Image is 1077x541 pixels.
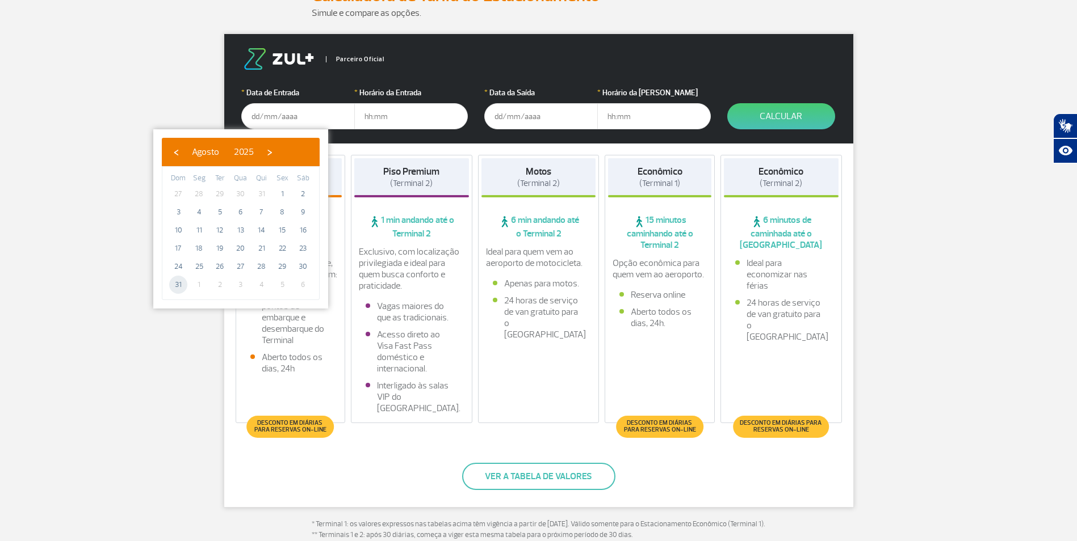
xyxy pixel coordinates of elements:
[190,257,208,276] span: 25
[253,257,271,276] span: 28
[390,178,433,189] span: (Terminal 2)
[294,257,312,276] span: 30
[234,146,254,158] span: 2025
[232,257,250,276] span: 27
[211,203,229,221] span: 5
[232,185,250,203] span: 30
[232,276,250,294] span: 3
[253,203,271,221] span: 7
[638,166,682,177] strong: Econômico
[231,172,252,185] th: weekday
[739,420,823,433] span: Desconto em diárias para reservas on-line
[185,143,227,160] button: Agosto
[639,178,680,189] span: (Terminal 1)
[312,519,766,541] p: * Terminal 1: os valores expressos nas tabelas acima têm vigência a partir de [DATE]. Válido some...
[190,203,208,221] span: 4
[354,87,468,99] label: Horário da Entrada
[209,172,231,185] th: weekday
[250,289,331,346] li: Fácil acesso aos pontos de embarque e desembarque do Terminal
[619,289,700,301] li: Reserva online
[366,329,458,374] li: Acesso direto ao Visa Fast Pass doméstico e internacional.
[273,185,291,203] span: 1
[366,301,458,323] li: Vagas maiores do que as tradicionais.
[167,143,185,160] button: ‹
[735,297,827,343] li: 24 horas de serviço de van gratuito para o [GEOGRAPHIC_DATA]
[366,380,458,414] li: Interligado às salas VIP do [GEOGRAPHIC_DATA].
[622,420,697,433] span: Desconto em diárias para reservas on-line
[273,257,291,276] span: 29
[153,129,328,308] bs-datepicker-container: calendar
[294,185,312,203] span: 2
[232,239,250,257] span: 20
[168,172,189,185] th: weekday
[727,103,835,129] button: Calcular
[169,239,187,257] span: 17
[273,239,291,257] span: 22
[1053,138,1077,163] button: Abrir recursos assistivos.
[273,203,291,221] span: 8
[354,103,468,129] input: hh:mm
[190,276,208,294] span: 1
[241,48,316,70] img: logo-zul.png
[273,221,291,239] span: 15
[724,214,839,251] span: 6 minutos de caminhada até o [GEOGRAPHIC_DATA]
[211,276,229,294] span: 2
[273,276,291,294] span: 5
[169,276,187,294] span: 31
[169,185,187,203] span: 27
[211,185,229,203] span: 29
[613,257,707,280] p: Opção econômica para quem vem ao aeroporto.
[383,166,439,177] strong: Piso Premium
[597,87,711,99] label: Horário da [PERSON_NAME]
[211,221,229,239] span: 12
[517,178,560,189] span: (Terminal 2)
[608,214,711,251] span: 15 minutos caminhando até o Terminal 2
[493,278,585,289] li: Apenas para motos.
[253,276,271,294] span: 4
[1053,113,1077,138] button: Abrir tradutor de língua de sinais.
[484,87,598,99] label: Data da Saída
[253,239,271,257] span: 21
[294,203,312,221] span: 9
[232,203,250,221] span: 6
[462,463,615,490] button: Ver a tabela de valores
[735,257,827,291] li: Ideal para economizar nas férias
[354,214,469,239] span: 1 min andando até o Terminal 2
[493,295,585,340] li: 24 horas de serviço de van gratuito para o [GEOGRAPHIC_DATA]
[619,306,700,329] li: Aberto todos os dias, 24h.
[250,352,331,374] li: Aberto todos os dias, 24h
[359,246,464,291] p: Exclusivo, com localização privilegiada e ideal para quem busca conforto e praticidade.
[526,166,551,177] strong: Motos
[484,103,598,129] input: dd/mm/aaaa
[294,239,312,257] span: 23
[1053,113,1077,163] div: Plugin de acessibilidade da Hand Talk.
[232,221,250,239] span: 13
[189,172,210,185] th: weekday
[597,103,711,129] input: hh:mm
[169,221,187,239] span: 10
[169,257,187,276] span: 24
[253,185,271,203] span: 31
[190,239,208,257] span: 18
[241,87,355,99] label: Data de Entrada
[211,257,229,276] span: 26
[326,56,384,62] span: Parceiro Oficial
[169,203,187,221] span: 3
[241,103,355,129] input: dd/mm/aaaa
[294,221,312,239] span: 16
[312,6,766,20] p: Simule e compare as opções.
[261,143,278,160] button: ›
[760,178,802,189] span: (Terminal 2)
[272,172,293,185] th: weekday
[227,143,261,160] button: 2025
[481,214,596,239] span: 6 min andando até o Terminal 2
[253,221,271,239] span: 14
[486,246,592,269] p: Ideal para quem vem ao aeroporto de motocicleta.
[251,172,272,185] th: weekday
[253,420,328,433] span: Desconto em diárias para reservas on-line
[190,185,208,203] span: 28
[758,166,803,177] strong: Econômico
[211,239,229,257] span: 19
